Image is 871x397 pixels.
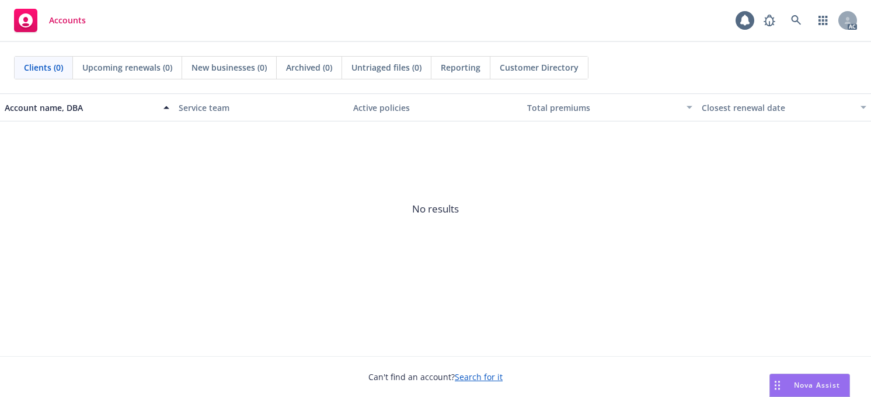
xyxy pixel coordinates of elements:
[697,93,871,121] button: Closest renewal date
[455,371,503,382] a: Search for it
[522,93,696,121] button: Total premiums
[702,102,853,114] div: Closest renewal date
[24,61,63,74] span: Clients (0)
[351,61,421,74] span: Untriaged files (0)
[441,61,480,74] span: Reporting
[811,9,835,32] a: Switch app
[769,374,850,397] button: Nova Assist
[49,16,86,25] span: Accounts
[353,102,518,114] div: Active policies
[527,102,679,114] div: Total premiums
[191,61,267,74] span: New businesses (0)
[770,374,785,396] div: Drag to move
[500,61,579,74] span: Customer Directory
[174,93,348,121] button: Service team
[179,102,343,114] div: Service team
[758,9,781,32] a: Report a Bug
[9,4,90,37] a: Accounts
[349,93,522,121] button: Active policies
[82,61,172,74] span: Upcoming renewals (0)
[368,371,503,383] span: Can't find an account?
[794,380,840,390] span: Nova Assist
[785,9,808,32] a: Search
[286,61,332,74] span: Archived (0)
[5,102,156,114] div: Account name, DBA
